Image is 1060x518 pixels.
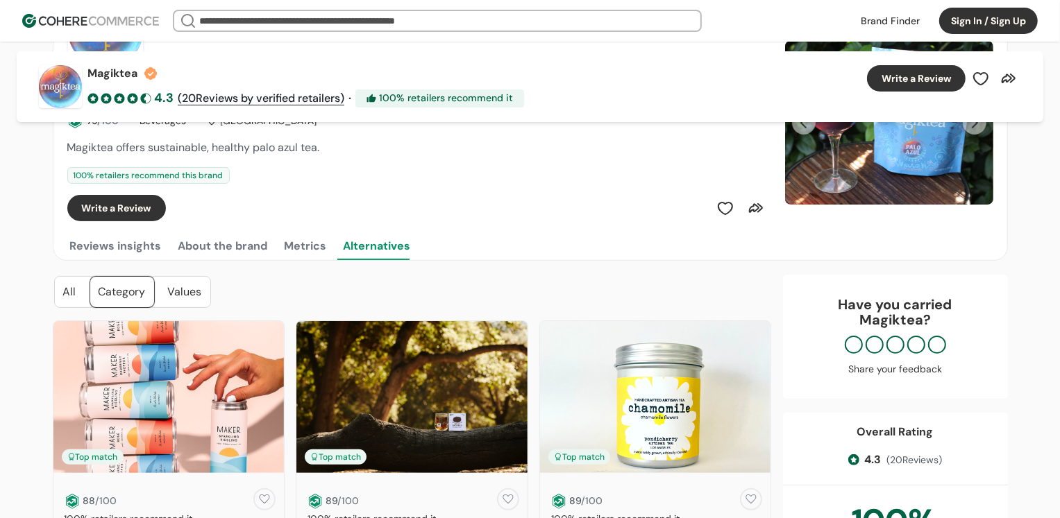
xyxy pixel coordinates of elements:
[797,297,994,327] div: Have you carried
[963,111,986,135] button: Next Slide
[282,232,330,260] button: Metrics
[797,312,994,327] p: Magiktea ?
[55,277,85,307] div: All
[67,232,165,260] button: Reviews insights
[176,232,271,260] button: About the brand
[797,362,994,377] div: Share your feedback
[22,14,159,28] img: Cohere Logo
[494,485,522,513] button: add to favorite
[160,277,210,307] div: Values
[67,140,320,155] span: Magiktea offers sustainable, healthy palo azul tea.
[90,277,154,307] div: Category
[785,41,993,205] div: Carousel
[341,232,414,260] button: Alternatives
[67,195,166,221] button: Write a Review
[785,41,993,205] div: Slide 1
[785,41,993,205] img: Slide 0
[865,451,882,468] span: 4.3
[737,485,765,513] button: add to favorite
[887,453,943,467] span: ( 20 Reviews)
[67,167,230,184] div: 100 % retailers recommend this brand
[857,424,934,440] div: Overall Rating
[251,485,278,513] button: add to favorite
[939,8,1038,34] button: Sign In / Sign Up
[87,114,97,127] span: 79
[792,111,816,135] button: Previous Slide
[97,114,119,127] span: /100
